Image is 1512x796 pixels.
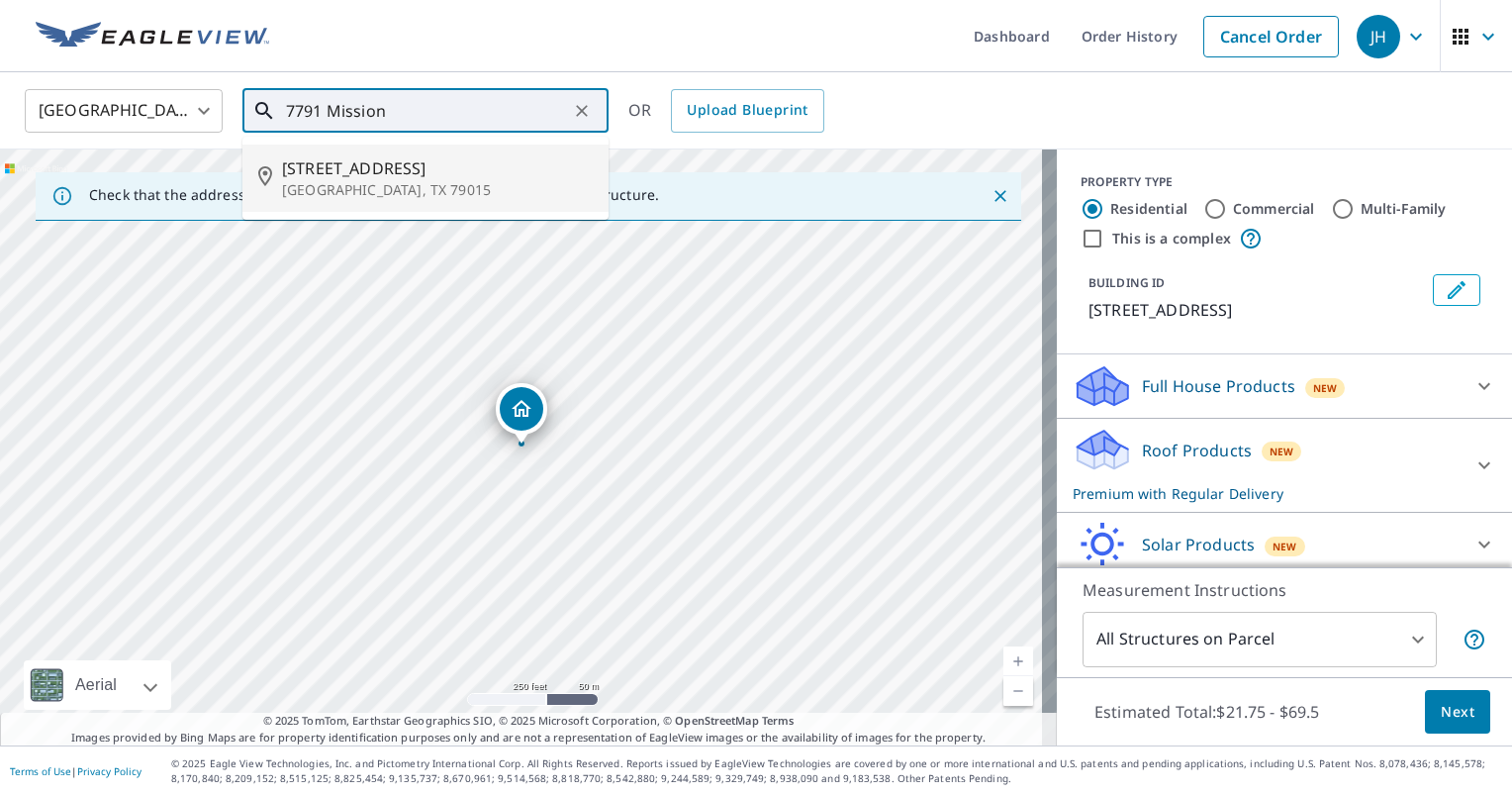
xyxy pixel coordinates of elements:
label: Residential [1110,199,1187,219]
label: Commercial [1233,199,1315,219]
span: New [1273,539,1297,554]
span: New [1270,444,1294,459]
div: All Structures on Parcel [1083,612,1437,667]
p: Estimated Total: $21.75 - $69.5 [1079,690,1336,734]
div: [GEOGRAPHIC_DATA] [25,83,223,139]
p: [GEOGRAPHIC_DATA], TX 79015 [282,180,593,200]
a: Current Level 17, Zoom Out [1003,676,1033,706]
span: Your report will include each building or structure inside the parcel boundary. In some cases, du... [1463,628,1486,651]
div: Aerial [24,660,171,710]
button: Edit building 1 [1433,274,1480,306]
img: EV Logo [36,22,269,51]
span: New [1313,380,1338,396]
span: Upload Blueprint [687,98,807,123]
p: Measurement Instructions [1083,578,1486,602]
label: This is a complex [1112,229,1231,249]
div: Solar ProductsNew [1073,521,1496,568]
a: Privacy Policy [77,764,142,778]
span: Next [1441,700,1474,725]
div: PROPERTY TYPE [1081,173,1488,191]
div: Dropped pin, building 1, Residential property, 1709 Brookwater Pl Amarillo, TX 79124 [496,383,547,445]
a: OpenStreetMap [675,713,758,728]
input: Search by address or latitude-longitude [286,83,568,139]
p: | [10,765,142,777]
div: OR [628,89,824,133]
button: Clear [568,97,596,125]
a: Terms of Use [10,764,71,778]
a: Terms [762,713,795,728]
a: Upload Blueprint [671,89,823,133]
span: [STREET_ADDRESS] [282,156,593,180]
a: Current Level 17, Zoom In [1003,647,1033,676]
p: Premium with Regular Delivery [1073,483,1461,504]
span: © 2025 TomTom, Earthstar Geographics SIO, © 2025 Microsoft Corporation, © [263,713,795,730]
div: Aerial [69,660,123,710]
p: [STREET_ADDRESS] [1088,298,1425,322]
p: Full House Products [1142,374,1295,398]
p: Solar Products [1142,533,1255,556]
label: Multi-Family [1361,199,1447,219]
p: © 2025 Eagle View Technologies, Inc. and Pictometry International Corp. All Rights Reserved. Repo... [171,756,1502,786]
div: JH [1357,15,1400,58]
div: Full House ProductsNew [1073,362,1496,410]
a: Cancel Order [1203,16,1339,57]
p: BUILDING ID [1088,274,1165,291]
p: Check that the address is accurate, then drag the marker over the correct structure. [89,186,659,204]
p: Roof Products [1142,439,1252,462]
div: Roof ProductsNewPremium with Regular Delivery [1073,427,1496,504]
button: Next [1425,690,1490,735]
button: Close [988,183,1013,209]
